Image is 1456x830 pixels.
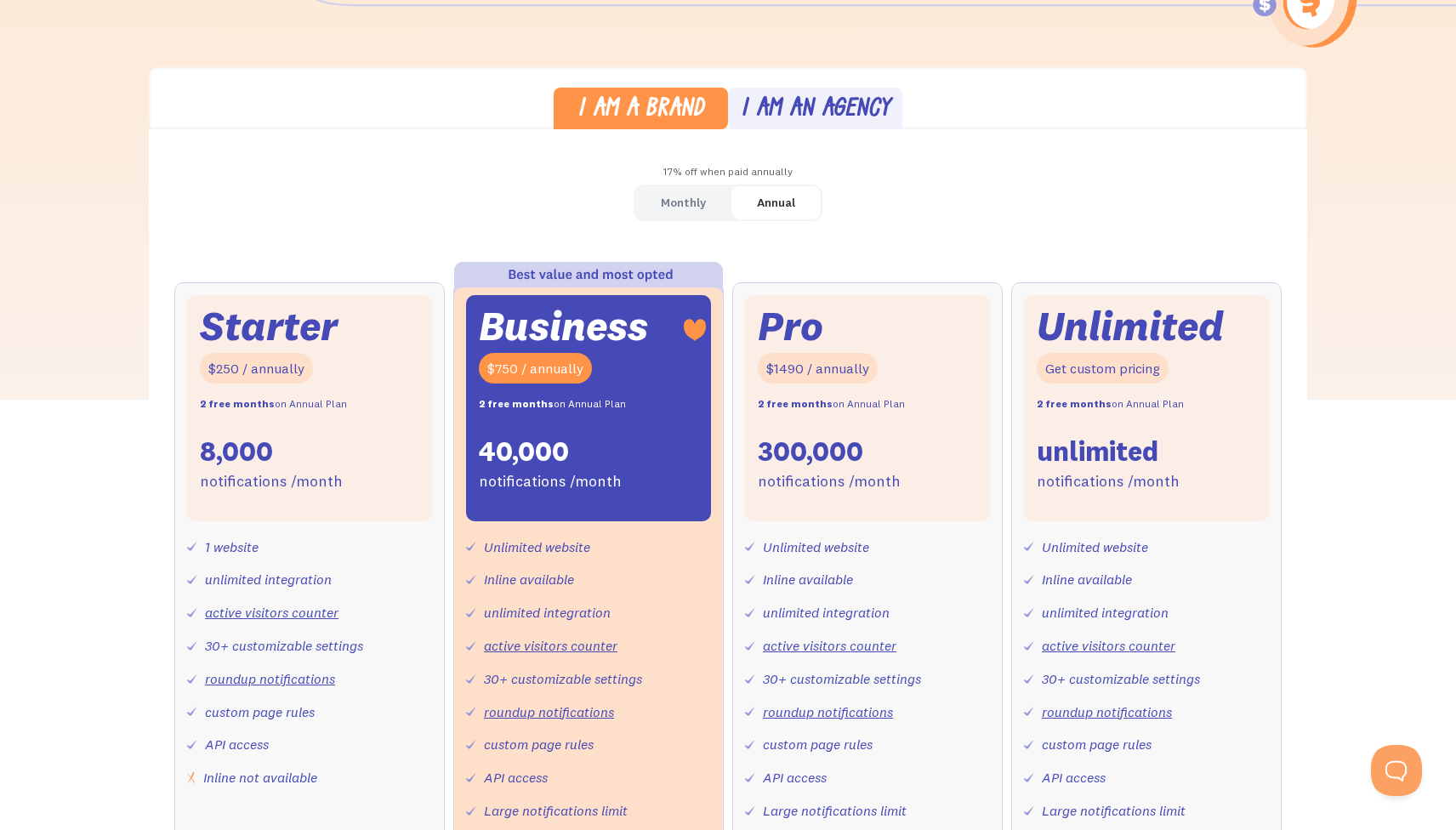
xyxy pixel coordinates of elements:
div: unlimited integration [484,600,611,625]
div: 30+ customizable settings [484,667,642,691]
div: notifications /month [1037,469,1180,494]
div: Large notifications limit [484,799,628,823]
div: Starter [200,308,338,344]
div: Annual [757,190,795,215]
div: unlimited integration [1042,600,1169,625]
a: active visitors counter [205,604,338,621]
strong: 2 free months [758,397,833,410]
div: API access [205,732,269,757]
div: unlimited integration [763,600,890,625]
div: custom page rules [1042,732,1152,757]
div: notifications /month [758,469,901,494]
div: 17% off when paid annually [149,160,1307,185]
a: roundup notifications [1042,703,1172,720]
div: 8,000 [200,434,273,469]
div: Unlimited website [484,535,590,560]
div: Business [479,308,648,344]
a: active visitors counter [484,637,617,654]
div: I am a brand [577,98,704,122]
div: Inline available [1042,567,1132,592]
div: Monthly [661,190,706,215]
a: roundup notifications [763,703,893,720]
a: active visitors counter [1042,637,1175,654]
div: custom page rules [205,700,315,725]
iframe: Toggle Customer Support [1371,745,1422,796]
div: 30+ customizable settings [1042,667,1200,691]
div: 30+ customizable settings [763,667,921,691]
div: on Annual Plan [200,392,347,417]
div: $750 / annually [479,353,592,384]
div: unlimited [1037,434,1158,469]
div: Inline available [484,567,574,592]
div: API access [484,765,548,790]
div: $1490 / annually [758,353,878,384]
div: 30+ customizable settings [205,634,363,658]
div: 1 website [205,535,259,560]
div: custom page rules [484,732,594,757]
strong: 2 free months [1037,397,1112,410]
div: Inline not available [203,765,317,790]
div: API access [1042,765,1106,790]
div: Get custom pricing [1037,353,1169,384]
div: notifications /month [200,469,343,494]
div: on Annual Plan [479,392,626,417]
div: Unlimited [1037,308,1224,344]
div: Large notifications limit [1042,799,1186,823]
div: custom page rules [763,732,873,757]
div: unlimited integration [205,567,332,592]
div: notifications /month [479,469,622,494]
a: active visitors counter [763,637,896,654]
div: 300,000 [758,434,863,469]
div: Pro [758,308,823,344]
strong: 2 free months [479,397,554,410]
strong: 2 free months [200,397,275,410]
div: on Annual Plan [758,392,905,417]
div: Inline available [763,567,853,592]
div: Large notifications limit [763,799,907,823]
div: 40,000 [479,434,569,469]
div: $250 / annually [200,353,313,384]
a: roundup notifications [205,670,335,687]
div: Unlimited website [763,535,869,560]
div: Unlimited website [1042,535,1148,560]
a: roundup notifications [484,703,614,720]
div: I am an agency [741,98,890,122]
div: on Annual Plan [1037,392,1184,417]
div: API access [763,765,827,790]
